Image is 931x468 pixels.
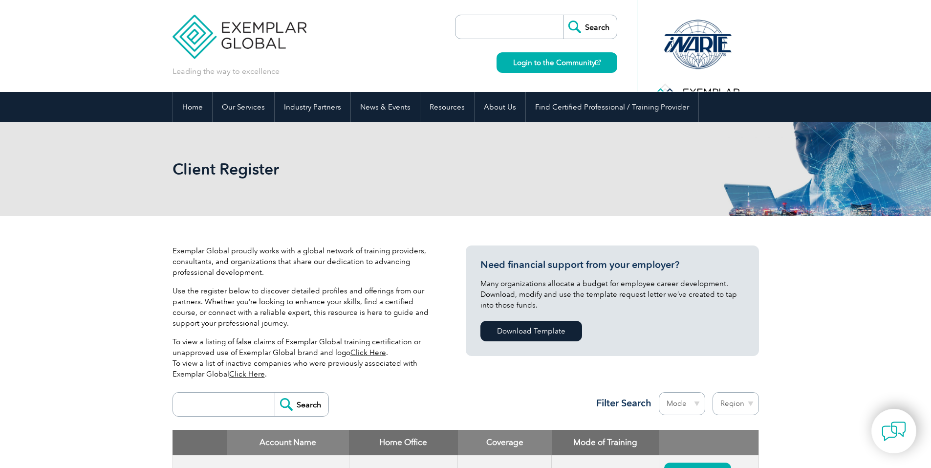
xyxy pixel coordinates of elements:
th: Coverage: activate to sort column ascending [458,430,552,455]
img: contact-chat.png [882,419,906,444]
a: About Us [475,92,525,122]
a: Download Template [480,321,582,341]
h3: Need financial support from your employer? [480,259,744,271]
th: : activate to sort column ascending [659,430,758,455]
input: Search [275,393,328,416]
a: News & Events [351,92,420,122]
h3: Filter Search [590,397,651,409]
a: Industry Partners [275,92,350,122]
a: Find Certified Professional / Training Provider [526,92,698,122]
a: Our Services [213,92,274,122]
a: Click Here [229,370,265,379]
a: Click Here [350,348,386,357]
a: Login to the Community [497,52,617,73]
p: Leading the way to excellence [173,66,280,77]
a: Resources [420,92,474,122]
img: open_square.png [595,60,601,65]
h2: Client Register [173,161,583,177]
p: Many organizations allocate a budget for employee career development. Download, modify and use th... [480,278,744,311]
a: Home [173,92,212,122]
th: Home Office: activate to sort column ascending [349,430,458,455]
p: To view a listing of false claims of Exemplar Global training certification or unapproved use of ... [173,336,436,379]
th: Mode of Training: activate to sort column ascending [552,430,659,455]
p: Use the register below to discover detailed profiles and offerings from our partners. Whether you... [173,286,436,329]
th: Account Name: activate to sort column descending [227,430,349,455]
input: Search [563,15,617,39]
p: Exemplar Global proudly works with a global network of training providers, consultants, and organ... [173,245,436,278]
